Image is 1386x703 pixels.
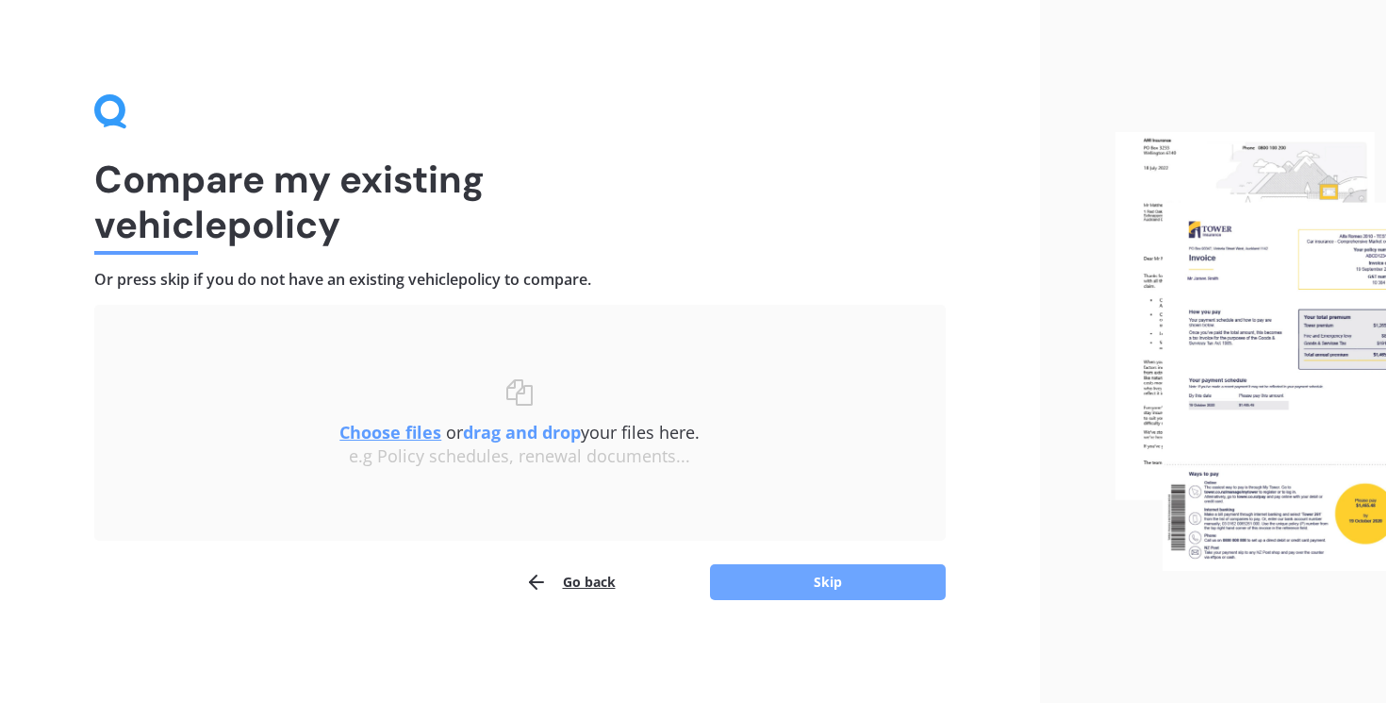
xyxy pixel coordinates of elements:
[132,446,908,467] div: e.g Policy schedules, renewal documents...
[525,563,616,601] button: Go back
[339,421,441,444] u: Choose files
[710,564,946,600] button: Skip
[94,157,946,247] h1: Compare my existing vehicle policy
[94,270,946,290] h4: Or press skip if you do not have an existing vehicle policy to compare.
[463,421,581,444] b: drag and drop
[339,421,700,444] span: or your files here.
